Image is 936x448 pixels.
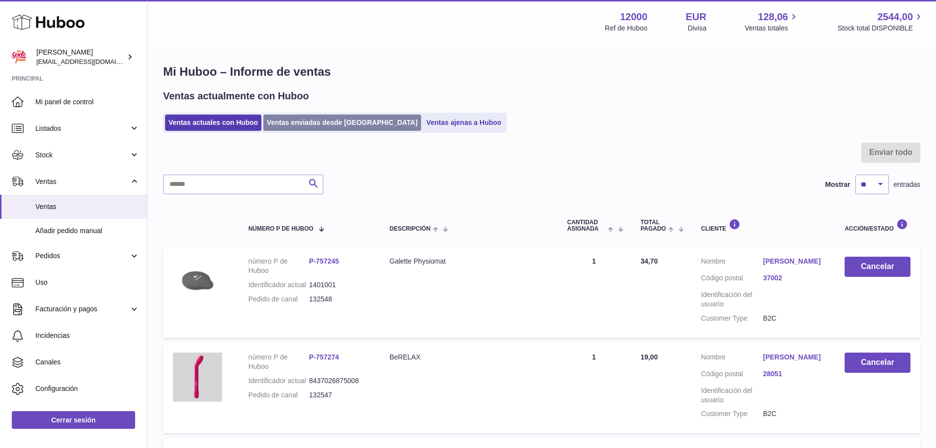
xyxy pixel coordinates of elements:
span: 2544,00 [878,10,913,24]
span: Stock [35,150,129,160]
div: BeRELAX [390,353,548,362]
span: Incidencias [35,331,140,340]
td: 1 [557,247,630,337]
img: Bgee-classic-by-esf.jpg [173,353,222,402]
a: [PERSON_NAME] [763,353,825,362]
span: Ventas [35,177,129,186]
span: 19,00 [641,353,658,361]
span: Ventas totales [745,24,799,33]
span: Facturación y pagos [35,304,129,314]
span: Total pagado [641,219,666,232]
span: Pedidos [35,251,129,261]
span: Ventas [35,202,140,211]
div: [PERSON_NAME] [36,48,125,66]
span: Uso [35,278,140,287]
span: 34,70 [641,257,658,265]
dt: Nombre [701,353,763,364]
strong: 12000 [620,10,648,24]
span: Canales [35,358,140,367]
span: número P de Huboo [248,226,313,232]
dt: Identificación del usuario [701,386,763,405]
a: Ventas actuales con Huboo [165,115,261,131]
dt: Código postal [701,273,763,285]
h1: Mi Huboo – Informe de ventas [163,64,920,80]
span: Mi panel de control [35,97,140,107]
span: entradas [894,180,920,189]
span: [EMAIL_ADDRESS][DOMAIN_NAME] [36,58,144,65]
div: Ref de Huboo [605,24,647,33]
label: Mostrar [825,180,850,189]
dt: Identificador actual [248,280,309,290]
dt: Pedido de canal [248,295,309,304]
div: Cliente [701,219,825,232]
dt: Customer Type [701,314,763,323]
h2: Ventas actualmente con Huboo [163,90,309,103]
dd: 132547 [309,390,370,400]
dd: 8437026875008 [309,376,370,386]
a: Cerrar sesión [12,411,135,429]
span: Stock total DISPONIBLE [838,24,924,33]
td: 1 [557,343,630,433]
div: Divisa [688,24,707,33]
span: Listados [35,124,129,133]
dt: número P de Huboo [248,353,309,371]
a: 37002 [763,273,825,283]
dt: Código postal [701,369,763,381]
span: Descripción [390,226,430,232]
a: Ventas enviadas desde [GEOGRAPHIC_DATA] [263,115,421,131]
dd: B2C [763,314,825,323]
span: Configuración [35,384,140,393]
button: Cancelar [845,257,910,277]
dt: Identificador actual [248,376,309,386]
img: internalAdmin-12000@internal.huboo.com [12,50,27,64]
dt: Nombre [701,257,763,269]
span: 128,06 [758,10,788,24]
a: 128,06 Ventas totales [745,10,799,33]
a: 2544,00 Stock total DISPONIBLE [838,10,924,33]
dd: 1401001 [309,280,370,290]
strong: EUR [686,10,707,24]
dt: Identificación del usuario [701,290,763,309]
span: Cantidad ASIGNADA [567,219,605,232]
img: cojin-correccion-postura-ergonomica-galette-physiomat.jpg [173,257,222,306]
dd: B2C [763,409,825,418]
a: Ventas ajenas a Huboo [423,115,505,131]
div: Galette Physiomat [390,257,548,266]
a: 28051 [763,369,825,379]
dt: Pedido de canal [248,390,309,400]
button: Cancelar [845,353,910,373]
a: P-757274 [309,353,339,361]
dt: número P de Huboo [248,257,309,275]
a: P-757245 [309,257,339,265]
dt: Customer Type [701,409,763,418]
span: Añadir pedido manual [35,226,140,236]
div: Acción/Estado [845,219,910,232]
dd: 132548 [309,295,370,304]
a: [PERSON_NAME] [763,257,825,266]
